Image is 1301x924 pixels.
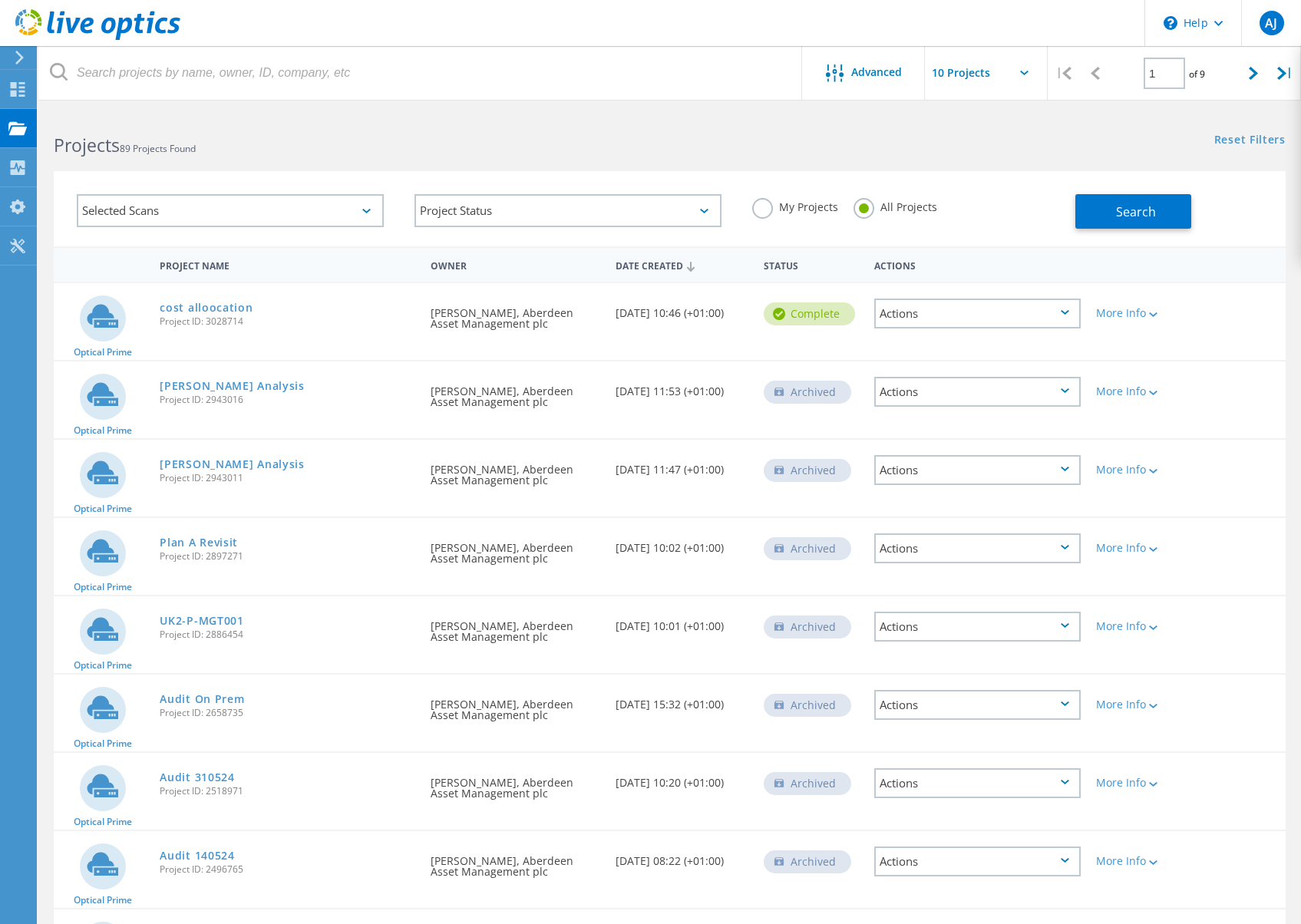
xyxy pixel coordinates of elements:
[1164,16,1177,30] svg: \n
[756,250,867,279] div: Status
[608,753,756,804] div: [DATE] 10:20 (+01:00)
[764,459,851,482] div: Archived
[764,772,851,795] div: Archived
[874,455,1081,485] div: Actions
[160,772,234,783] a: Audit 310524
[160,302,253,313] a: cost alloocation
[1096,464,1179,475] div: More Info
[1214,134,1286,147] a: Reset Filters
[38,46,803,100] input: Search projects by name, owner, ID, company, etc
[160,865,415,874] span: Project ID: 2496765
[423,675,608,736] div: [PERSON_NAME], Aberdeen Asset Management plc
[608,283,756,334] div: [DATE] 10:46 (+01:00)
[160,630,415,639] span: Project ID: 2886454
[1265,17,1277,29] span: AJ
[423,753,608,814] div: [PERSON_NAME], Aberdeen Asset Management plc
[874,533,1081,563] div: Actions
[74,739,132,748] span: Optical Prime
[867,250,1088,279] div: Actions
[874,690,1081,720] div: Actions
[608,831,756,882] div: [DATE] 08:22 (+01:00)
[160,694,244,705] a: Audit On Prem
[764,537,851,560] div: Archived
[1096,543,1179,553] div: More Info
[764,850,851,873] div: Archived
[608,518,756,569] div: [DATE] 10:02 (+01:00)
[608,675,756,725] div: [DATE] 15:32 (+01:00)
[423,283,608,345] div: [PERSON_NAME], Aberdeen Asset Management plc
[1096,621,1179,632] div: More Info
[608,361,756,412] div: [DATE] 11:53 (+01:00)
[764,694,851,717] div: Archived
[874,299,1081,328] div: Actions
[1096,856,1179,866] div: More Info
[1096,699,1179,710] div: More Info
[74,817,132,827] span: Optical Prime
[851,67,902,78] span: Advanced
[874,768,1081,798] div: Actions
[77,194,384,227] div: Selected Scans
[160,850,234,861] a: Audit 140524
[752,198,838,213] label: My Projects
[874,377,1081,407] div: Actions
[160,537,238,548] a: Plan A Revisit
[74,661,132,670] span: Optical Prime
[1096,386,1179,397] div: More Info
[423,250,608,279] div: Owner
[608,440,756,490] div: [DATE] 11:47 (+01:00)
[1096,308,1179,318] div: More Info
[160,708,415,718] span: Project ID: 2658735
[414,194,721,227] div: Project Status
[160,459,304,470] a: [PERSON_NAME] Analysis
[1270,46,1301,101] div: |
[15,32,180,43] a: Live Optics Dashboard
[764,302,855,325] div: Complete
[423,596,608,658] div: [PERSON_NAME], Aberdeen Asset Management plc
[1075,194,1191,229] button: Search
[423,361,608,423] div: [PERSON_NAME], Aberdeen Asset Management plc
[160,317,415,326] span: Project ID: 3028714
[54,133,120,157] b: Projects
[1048,46,1079,101] div: |
[160,787,415,796] span: Project ID: 2518971
[120,142,196,155] span: 89 Projects Found
[74,504,132,513] span: Optical Prime
[1189,68,1205,81] span: of 9
[160,552,415,561] span: Project ID: 2897271
[423,831,608,893] div: [PERSON_NAME], Aberdeen Asset Management plc
[1116,203,1156,220] span: Search
[152,250,423,279] div: Project Name
[74,582,132,592] span: Optical Prime
[874,612,1081,642] div: Actions
[423,440,608,501] div: [PERSON_NAME], Aberdeen Asset Management plc
[854,198,937,213] label: All Projects
[423,518,608,579] div: [PERSON_NAME], Aberdeen Asset Management plc
[160,395,415,404] span: Project ID: 2943016
[764,615,851,639] div: Archived
[74,426,132,435] span: Optical Prime
[608,250,756,279] div: Date Created
[74,896,132,905] span: Optical Prime
[160,474,415,483] span: Project ID: 2943011
[74,348,132,357] span: Optical Prime
[874,846,1081,876] div: Actions
[160,381,304,391] a: [PERSON_NAME] Analysis
[608,596,756,647] div: [DATE] 10:01 (+01:00)
[764,381,851,404] div: Archived
[160,615,243,626] a: UK2-P-MGT001
[1096,777,1179,788] div: More Info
